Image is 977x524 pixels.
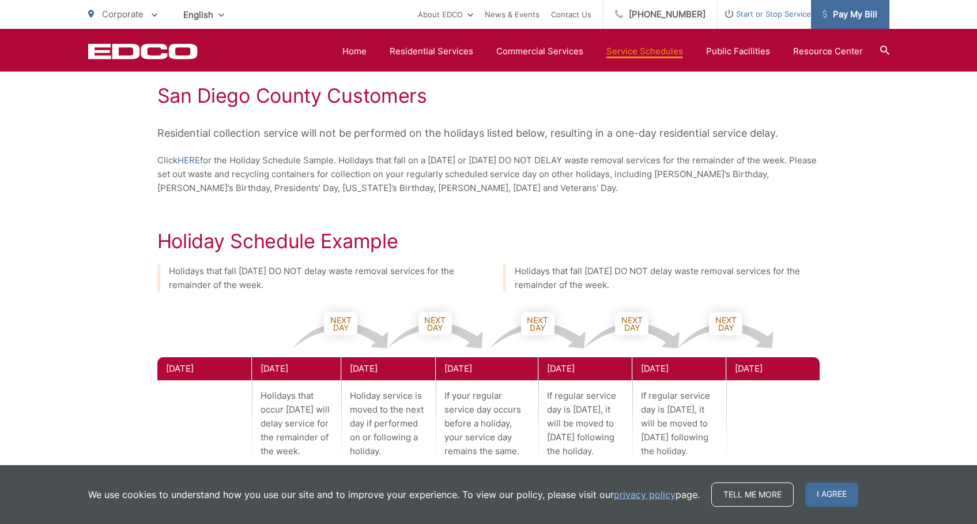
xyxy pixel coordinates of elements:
span: Next Day [615,312,648,335]
span: Next Day [709,312,742,335]
p: Holidays that fall [DATE] DO NOT delay waste removal services for the remainder of the week. [169,264,474,292]
a: Tell me more [711,482,794,507]
span: Next Day [324,312,357,335]
h2: Holiday Schedule Example [157,230,820,253]
div: [DATE] [252,357,341,380]
h2: San Diego County Customers [157,84,820,107]
div: [DATE] [436,357,538,380]
a: Contact Us [551,8,591,21]
p: We use cookies to understand how you use our site and to improve your experience. To view our pol... [88,488,700,501]
a: Residential Services [390,44,473,58]
p: If regular service day is [DATE], it will be moved to [DATE] following the holiday. [632,380,726,467]
a: Public Facilities [706,44,770,58]
a: Home [342,44,367,58]
a: EDCD logo. Return to the homepage. [88,43,198,59]
p: If your regular service day occurs before a holiday, your service day remains the same. [436,380,538,467]
span: English [175,5,233,25]
a: News & Events [485,8,540,21]
a: Service Schedules [606,44,683,58]
p: If regular service day is [DATE], it will be moved to [DATE] following the holiday. [538,380,632,467]
span: Next Day [521,312,554,335]
p: Residential collection service will not be performed on the holidays listed below, resulting in a... [157,125,820,142]
div: [DATE] [341,357,435,380]
div: [DATE] [157,357,251,380]
span: I agree [805,482,858,507]
a: Commercial Services [496,44,583,58]
span: Corporate [102,9,144,20]
span: Pay My Bill [823,8,877,21]
p: Holidays that occur [DATE] will delay service for the remainder of the week. [252,380,341,467]
div: [DATE] [632,357,726,380]
a: privacy policy [614,488,676,501]
div: [DATE] [538,357,632,380]
a: Resource Center [793,44,863,58]
a: HERE [178,154,200,167]
span: Next Day [418,312,452,335]
p: Holidays that fall [DATE] DO NOT delay waste removal services for the remainder of the week. [515,264,820,292]
p: Holiday service is moved to the next day if performed on or following a holiday. [341,380,435,467]
div: [DATE] [726,357,820,380]
p: Click for the Holiday Schedule Sample. Holidays that fall on a [DATE] or [DATE] DO NOT DELAY wast... [157,154,820,195]
a: About EDCO [418,8,473,21]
